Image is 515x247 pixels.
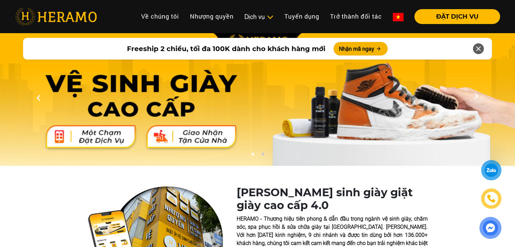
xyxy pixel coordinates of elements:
img: subToggleIcon [266,14,274,21]
h1: [PERSON_NAME] sinh giày giặt giày cao cấp 4.0 [237,186,428,212]
img: phone-icon [487,194,496,203]
button: Nhận mã ngay [334,42,388,55]
span: Freeship 2 chiều, tối đa 100K dành cho khách hàng mới [127,44,325,54]
a: ĐẶT DỊCH VỤ [409,14,500,20]
a: Trở thành đối tác [325,9,387,24]
img: vn-flag.png [393,13,404,21]
button: 1 [249,152,256,159]
img: heramo-logo.png [15,8,97,25]
a: Về chúng tôi [136,9,185,24]
a: Tuyển dụng [279,9,325,24]
button: 2 [259,152,266,159]
div: Dịch vụ [244,12,274,21]
button: ĐẶT DỊCH VỤ [414,9,500,24]
a: phone-icon [482,189,501,208]
a: Nhượng quyền [185,9,239,24]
